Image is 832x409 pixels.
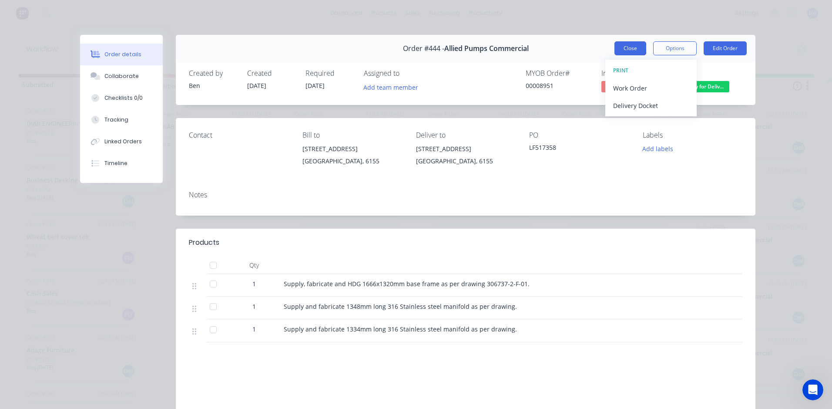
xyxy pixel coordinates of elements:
[247,81,266,90] span: [DATE]
[614,41,646,55] button: Close
[613,82,689,95] div: Work Order
[802,379,823,400] iframe: Intercom live chat
[80,131,163,152] button: Linked Orders
[189,237,219,248] div: Products
[104,116,128,124] div: Tracking
[80,109,163,131] button: Tracking
[252,324,256,334] span: 1
[302,131,402,139] div: Bill to
[416,143,516,171] div: [STREET_ADDRESS][GEOGRAPHIC_DATA], 6155
[305,81,325,90] span: [DATE]
[247,69,295,78] div: Created
[364,81,423,93] button: Add team member
[605,62,697,79] button: PRINT
[359,81,423,93] button: Add team member
[284,302,517,311] span: Supply and fabricate 1348mm long 316 Stainless steel manifold as per drawing.
[189,69,237,78] div: Created by
[104,94,143,102] div: Checklists 0/0
[526,69,591,78] div: MYOB Order #
[643,131,742,139] div: Labels
[252,279,256,288] span: 1
[601,69,667,78] div: Invoiced
[653,41,697,55] button: Options
[189,191,742,199] div: Notes
[104,159,127,167] div: Timeline
[302,143,402,155] div: [STREET_ADDRESS]
[605,97,697,114] button: Delivery Docket
[704,41,747,55] button: Edit Order
[613,99,689,112] div: Delivery Docket
[104,51,141,58] div: Order details
[677,81,729,92] span: Ready for Deliv...
[526,81,591,90] div: 00008951
[252,302,256,311] span: 1
[529,143,629,155] div: LF517358
[104,138,142,145] div: Linked Orders
[104,72,139,80] div: Collaborate
[677,69,742,78] div: Status
[605,79,697,97] button: Work Order
[601,81,654,92] span: No
[305,69,353,78] div: Required
[284,280,530,288] span: Supply, fabricate and HDG 1666x1320mm base frame as per drawing 306737-2-F-01.
[302,143,402,171] div: [STREET_ADDRESS][GEOGRAPHIC_DATA], 6155
[677,81,729,94] button: Ready for Deliv...
[228,257,280,274] div: Qty
[80,44,163,65] button: Order details
[416,131,516,139] div: Deliver to
[529,131,629,139] div: PO
[80,152,163,174] button: Timeline
[613,65,689,76] div: PRINT
[638,143,678,155] button: Add labels
[416,155,516,167] div: [GEOGRAPHIC_DATA], 6155
[284,325,517,333] span: Supply and fabricate 1334mm long 316 Stainless steel manifold as per drawing.
[364,69,451,78] div: Assigned to
[80,65,163,87] button: Collaborate
[80,87,163,109] button: Checklists 0/0
[416,143,516,155] div: [STREET_ADDRESS]
[189,131,289,139] div: Contact
[403,44,444,53] span: Order #444 -
[444,44,529,53] span: Allied Pumps Commercial
[189,81,237,90] div: Ben
[302,155,402,167] div: [GEOGRAPHIC_DATA], 6155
